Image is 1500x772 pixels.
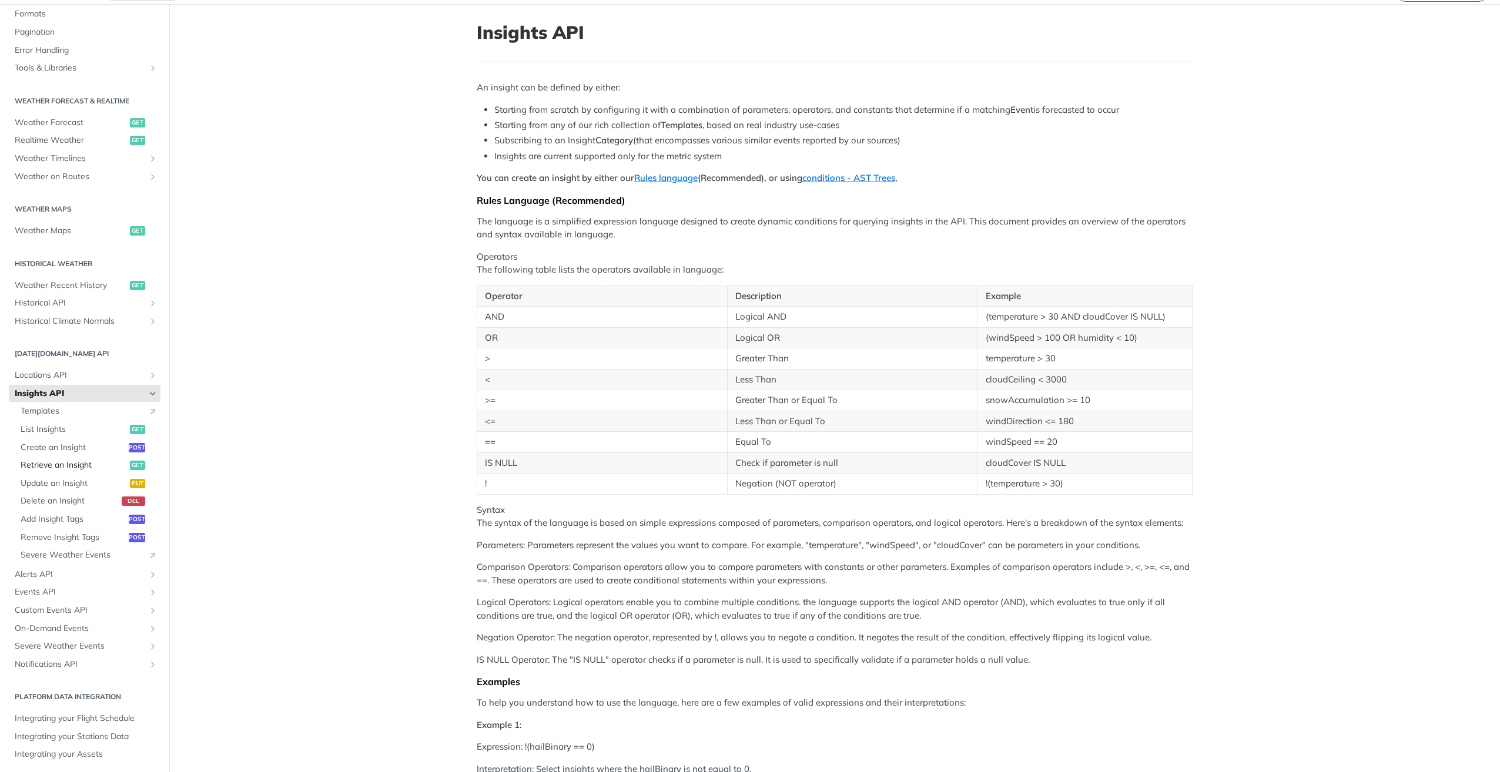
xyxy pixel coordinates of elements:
[9,637,160,655] a: Severe Weather EventsShow subpages for Severe Weather Events
[15,402,160,420] a: TemplatesLink
[15,62,145,74] span: Tools & Libraries
[148,570,158,579] button: Show subpages for Alerts API
[477,696,1193,710] p: To help you understand how to use the language, here are a few examples of valid expressions and ...
[727,390,977,411] td: Greater Than or Equal To
[130,136,145,145] span: get
[15,439,160,457] a: Create an Insightpost
[148,660,158,669] button: Show subpages for Notifications API
[21,405,142,417] span: Templates
[148,154,158,163] button: Show subpages for Weather Timelines
[9,566,160,583] a: Alerts APIShow subpages for Alerts API
[15,315,145,327] span: Historical Climate Normals
[727,327,977,348] td: Logical OR
[130,118,145,127] span: get
[661,119,702,130] strong: Templates
[148,389,158,398] button: Hide subpages for Insights API
[148,624,158,633] button: Show subpages for On-Demand Events
[148,317,158,326] button: Show subpages for Historical Climate Normals
[15,117,127,129] span: Weather Forecast
[9,656,160,673] a: Notifications APIShow subpages for Notifications API
[9,96,160,106] h2: Weather Forecast & realtime
[15,280,127,291] span: Weather Recent History
[15,623,145,635] span: On-Demand Events
[21,478,127,489] span: Update an Insight
[148,63,158,73] button: Show subpages for Tools & Libraries
[9,259,160,269] h2: Historical Weather
[9,42,160,59] a: Error Handling
[129,515,145,524] span: post
[977,348,1192,370] td: temperature > 30
[727,411,977,432] td: Less Than or Equal To
[15,546,160,564] a: Severe Weather EventsLink
[15,457,160,474] a: Retrieve an Insightget
[15,475,160,492] a: Update an Insightput
[977,307,1192,328] td: (temperature > 30 AND cloudCover IS NULL)
[130,226,145,236] span: get
[21,532,126,543] span: Remove Insight Tags
[477,560,1193,587] p: Comparison Operators: Comparison operators allow you to compare parameters with constants or othe...
[977,390,1192,411] td: snowAccumulation >= 10
[977,432,1192,453] td: windSpeed == 20
[477,653,1193,667] p: IS NULL Operator: The "IS NULL" operator checks if a parameter is null. It is used to specificall...
[477,81,1193,95] p: An insight can be defined by either:
[15,731,158,743] span: Integrating your Stations Data
[9,24,160,41] a: Pagination
[477,432,728,453] td: ==
[1010,104,1033,115] strong: Event
[15,640,145,652] span: Severe Weather Events
[9,728,160,746] a: Integrating your Stations Data
[15,748,158,760] span: Integrating your Assets
[15,26,158,38] span: Pagination
[122,496,145,506] span: del
[9,692,160,702] h2: Platform DATA integration
[15,569,145,580] span: Alerts API
[477,719,522,730] strong: Example 1:
[15,370,145,381] span: Locations API
[977,474,1192,495] td: !(temperature > 30)
[15,659,145,670] span: Notifications API
[15,492,160,510] a: Delete an Insightdel
[148,371,158,380] button: Show subpages for Locations API
[9,367,160,384] a: Locations APIShow subpages for Locations API
[15,605,145,616] span: Custom Events API
[130,479,145,488] span: put
[9,222,160,240] a: Weather Mapsget
[15,8,158,20] span: Formats
[148,606,158,615] button: Show subpages for Custom Events API
[9,204,160,214] h2: Weather Maps
[727,474,977,495] td: Negation (NOT operator)
[9,5,160,23] a: Formats
[21,442,126,454] span: Create an Insight
[15,135,127,146] span: Realtime Weather
[477,631,1193,645] p: Negation Operator: The negation operator, represented by !, allows you to negate a condition. It ...
[494,134,1193,147] li: Subscribing to an Insight (that encompasses various similar events reported by our sources)
[494,150,1193,163] li: Insights are current supported only for the metric system
[15,586,145,598] span: Events API
[15,529,160,546] a: Remove Insight Tagspost
[477,327,728,348] td: OR
[9,348,160,359] h2: [DATE][DOMAIN_NAME] API
[477,390,728,411] td: >=
[477,504,1193,530] p: Syntax The syntax of the language is based on simple expressions composed of parameters, comparis...
[130,461,145,470] span: get
[595,135,633,146] strong: Category
[494,119,1193,132] li: Starting from any of our rich collection of , based on real industry use-cases
[148,551,158,560] i: Link
[634,172,698,183] a: Rules language
[477,411,728,432] td: <=
[21,495,119,507] span: Delete an Insight
[9,313,160,330] a: Historical Climate NormalsShow subpages for Historical Climate Normals
[977,286,1192,307] th: Example
[727,432,977,453] td: Equal To
[130,281,145,290] span: get
[148,407,158,416] i: Link
[477,172,898,183] strong: You can create an insight by either our (Recommended), or using ,
[977,369,1192,390] td: cloudCeiling < 3000
[977,327,1192,348] td: (windSpeed > 100 OR humidity < 10)
[9,114,160,132] a: Weather Forecastget
[148,642,158,651] button: Show subpages for Severe Weather Events
[727,369,977,390] td: Less Than
[477,22,1193,43] h1: Insights API
[9,746,160,763] a: Integrating your Assets
[15,421,160,438] a: List Insightsget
